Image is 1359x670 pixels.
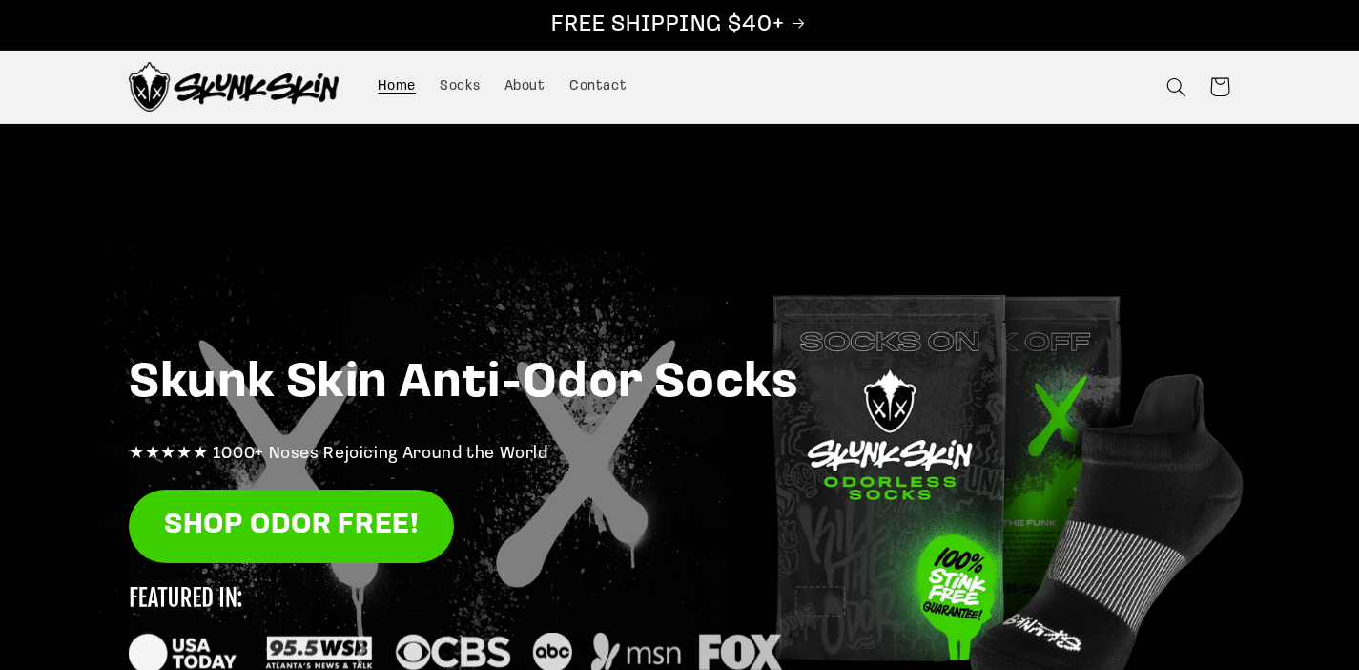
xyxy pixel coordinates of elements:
[20,10,1339,40] p: FREE SHIPPING $40+
[129,360,799,408] strong: Skunk Skin Anti-Odor Socks
[440,78,480,96] span: Socks
[129,62,339,112] img: Skunk Skin Anti-Odor Socks.
[129,440,1230,471] p: ★★★★★ 1000+ Noses Rejoicing Around the World
[366,66,428,108] a: Home
[569,78,627,96] span: Contact
[428,66,492,108] a: Socks
[504,78,546,96] span: About
[492,66,557,108] a: About
[557,66,639,108] a: Contact
[1154,65,1198,109] summary: Search
[378,78,416,96] span: Home
[129,490,454,563] a: SHOP ODOR FREE!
